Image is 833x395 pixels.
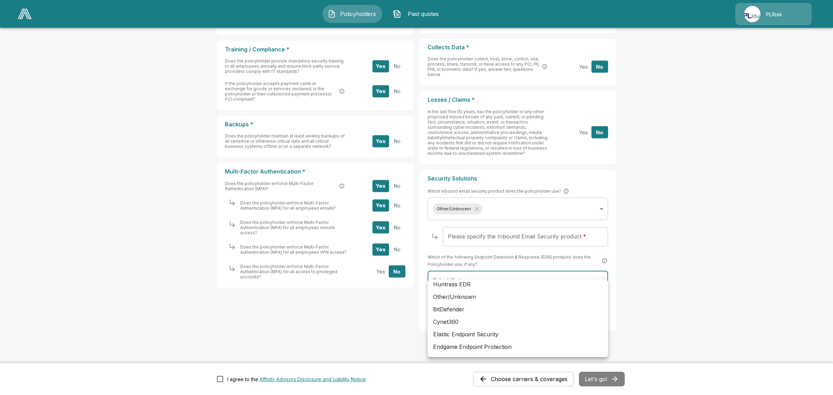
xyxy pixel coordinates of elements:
[798,362,833,395] iframe: Chat Widget
[428,316,608,328] li: Cynet360
[428,303,608,316] li: BitDefender
[428,291,608,303] li: Other/Unknown
[428,278,608,291] li: Huntress EDR
[428,328,608,341] li: Elastic Endpoint Security
[428,353,608,365] li: FireEye Endpoint Security
[428,341,608,353] li: Endgame Endpoint Protection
